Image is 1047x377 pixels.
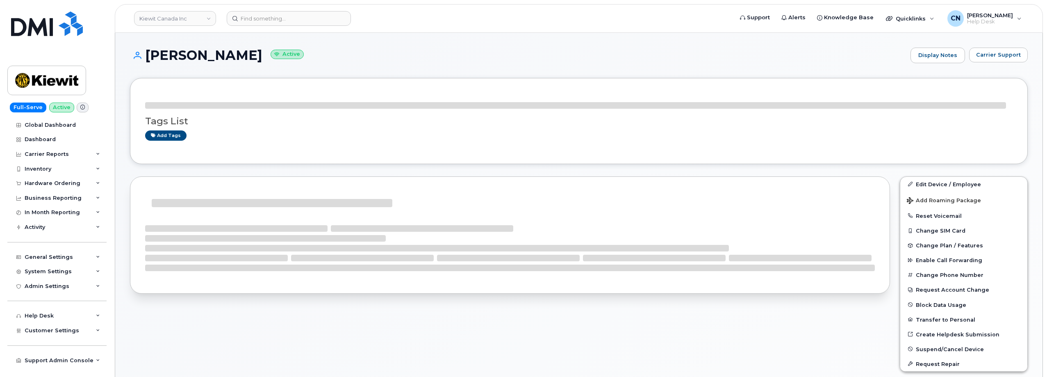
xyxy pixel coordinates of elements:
span: Enable Call Forwarding [916,257,982,263]
button: Change Plan / Features [900,238,1027,253]
button: Request Repair [900,356,1027,371]
button: Enable Call Forwarding [900,253,1027,267]
h3: Tags List [145,116,1013,126]
span: Change Plan / Features [916,242,983,249]
button: Request Account Change [900,282,1027,297]
small: Active [271,50,304,59]
span: Add Roaming Package [907,197,981,205]
button: Change SIM Card [900,223,1027,238]
span: Suspend/Cancel Device [916,346,984,352]
a: Create Helpdesk Submission [900,327,1027,342]
button: Add Roaming Package [900,192,1027,208]
a: Edit Device / Employee [900,177,1027,192]
a: Add tags [145,130,187,141]
button: Change Phone Number [900,267,1027,282]
span: Carrier Support [976,51,1021,59]
a: Display Notes [910,48,965,63]
button: Block Data Usage [900,297,1027,312]
button: Reset Voicemail [900,208,1027,223]
button: Carrier Support [969,48,1028,62]
button: Suspend/Cancel Device [900,342,1027,356]
h1: [PERSON_NAME] [130,48,906,62]
button: Transfer to Personal [900,312,1027,327]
